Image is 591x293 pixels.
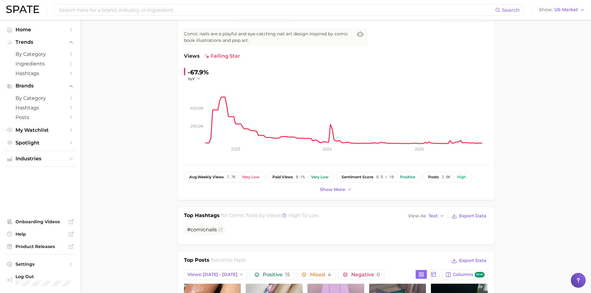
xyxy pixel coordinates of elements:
[442,175,450,179] span: 2.0k
[5,59,76,69] a: Ingredients
[16,244,65,249] span: Product Releases
[5,260,76,269] a: Settings
[16,261,65,267] span: Settings
[320,187,345,192] span: Show more
[16,61,65,67] span: Ingredients
[453,272,484,278] span: Columns
[537,6,586,14] button: ShowUS Market
[190,227,206,233] span: comic
[5,38,76,47] button: Trends
[5,154,76,163] button: Industries
[5,272,76,288] a: Log out. Currently logged in with e-mail m-usarzewicz@aiibeauty.com.
[211,256,246,266] h2: for
[6,6,39,13] img: SPATE
[5,242,76,251] a: Product Releases
[16,105,65,111] span: Hashtags
[400,175,415,179] div: Positive
[189,175,198,179] abbr: average
[16,95,65,101] span: by Category
[296,175,305,179] span: 0.1%
[475,272,485,278] span: new
[189,175,224,179] span: weekly views
[190,106,204,110] tspan: 400.0k
[221,212,319,220] h2: for by Views
[5,113,76,122] a: Posts
[423,172,471,182] button: posts2.0kHigh
[5,49,76,59] a: by Category
[450,256,488,265] button: Export Data
[408,214,427,218] span: View As
[336,172,420,182] button: sentiment score8.9 / 10Positive
[58,5,495,15] input: Search here for a brand, industry, or ingredient
[16,39,65,45] span: Trends
[16,274,80,279] span: Log Out
[322,147,332,151] tspan: 2024
[5,93,76,103] a: by Category
[376,175,394,179] span: 8.9 / 10
[428,214,438,218] span: Text
[450,212,488,220] button: Export Data
[16,140,65,146] span: Spotlight
[231,147,240,151] tspan: 2023
[310,272,331,277] span: Mixed
[16,70,65,76] span: Hashtags
[227,175,235,179] span: 7.7k
[285,272,290,277] span: 15
[5,81,76,91] button: Brands
[16,219,65,224] span: Onboarding Videos
[351,272,380,277] span: Negative
[459,258,486,263] span: Export Data
[272,175,293,179] span: paid views
[16,156,65,162] span: Industries
[5,138,76,148] a: Spotlight
[5,103,76,113] a: Hashtags
[229,212,258,218] span: comic nails
[188,67,209,77] div: -67.9%
[16,114,65,120] span: Posts
[442,269,488,280] button: Columnsnew
[428,175,439,179] span: posts
[206,227,217,233] span: nails
[184,13,230,20] h1: comic nails
[184,256,209,266] h1: Top Posts
[188,76,195,82] span: YoY
[311,175,329,179] div: Very low
[204,54,209,59] img: falling star
[267,172,334,182] button: paid views0.1%Very low
[5,217,76,226] a: Onboarding Videos
[502,7,520,13] span: Search
[16,231,65,237] span: Help
[459,213,486,219] span: Export Data
[318,185,354,194] button: Show more
[5,125,76,135] a: My Watchlist
[184,172,265,182] button: avg.weekly views7.7kVery low
[5,25,76,34] a: Home
[328,272,331,277] span: 4
[16,83,65,89] span: Brands
[5,69,76,78] a: Hashtags
[263,272,290,277] span: Positive
[16,27,65,33] span: Home
[187,227,217,233] span: #
[539,8,553,11] span: Show
[16,51,65,57] span: by Category
[457,175,466,179] div: High
[217,257,246,263] span: comic nails
[406,212,446,220] button: View AsText
[190,123,204,128] tspan: 200.0k
[184,31,353,44] span: Comic nails are a playful and eye-catching nail art design inspired by comic book illustrations a...
[342,175,373,179] span: sentiment score
[184,269,248,280] button: Views: [DATE] - [DATE]
[554,8,578,11] span: US Market
[289,212,319,218] span: high to low
[184,212,220,220] h1: Top Hashtags
[242,175,259,179] div: Very low
[218,227,223,232] button: Flag as miscategorized or irrelevant
[204,52,240,60] span: falling star
[5,229,76,239] a: Help
[414,147,423,151] tspan: 2025
[377,272,380,277] span: 0
[187,272,237,277] span: Views: [DATE] - [DATE]
[184,52,199,60] span: Views
[188,76,201,82] button: YoY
